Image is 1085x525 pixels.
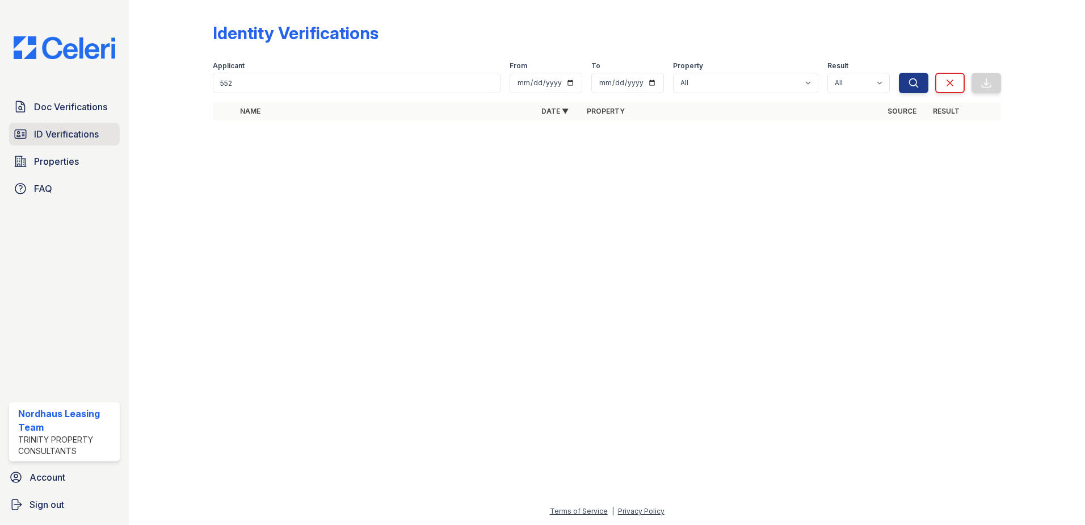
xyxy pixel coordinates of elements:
label: From [510,61,527,70]
label: Result [827,61,848,70]
label: Applicant [213,61,245,70]
a: Result [933,107,960,115]
img: CE_Logo_Blue-a8612792a0a2168367f1c8372b55b34899dd931a85d93a1a3d3e32e68fde9ad4.png [5,36,124,59]
input: Search by name or phone number [213,73,501,93]
span: Properties [34,155,79,168]
a: Doc Verifications [9,95,120,118]
a: FAQ [9,177,120,200]
div: Trinity Property Consultants [18,434,115,457]
span: Sign out [30,498,64,511]
span: Account [30,470,65,484]
a: Name [240,107,260,115]
span: Doc Verifications [34,100,107,114]
a: Date ▼ [541,107,569,115]
div: | [612,507,614,515]
span: FAQ [34,182,52,195]
a: Sign out [5,493,124,516]
a: Privacy Policy [618,507,665,515]
span: ID Verifications [34,127,99,141]
a: Source [888,107,916,115]
label: To [591,61,600,70]
a: Account [5,466,124,489]
label: Property [673,61,703,70]
div: Identity Verifications [213,23,379,43]
a: Terms of Service [550,507,608,515]
a: Properties [9,150,120,173]
a: Property [587,107,625,115]
div: Nordhaus Leasing Team [18,407,115,434]
a: ID Verifications [9,123,120,145]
